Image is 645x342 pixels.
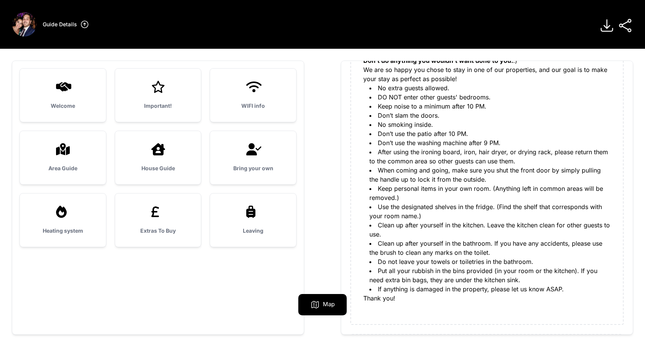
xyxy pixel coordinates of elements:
[369,120,611,129] li: No smoking inside.
[369,239,611,257] li: Clean up after yourself in the bathroom. If you have any accidents, please use the brush to clean...
[369,129,611,138] li: Don’t use the patio after 10 PM.
[20,69,106,122] a: Welcome
[369,147,611,166] li: After using the ironing board, iron, hair dryer, or drying rack, please return them to the common...
[369,266,611,284] li: Put all your rubbish in the bins provided (in your room or the kitchen). If you need extra bin ba...
[115,131,201,184] a: House Guide
[222,227,284,235] h3: Leaving
[369,221,611,239] li: Clean up after yourself in the kitchen. Leave the kitchen clean for other guests to use.
[32,227,94,235] h3: Heating system
[369,166,611,184] li: When coming and going, make sure you shut the front door by simply pulling the handle up to lock ...
[20,193,106,247] a: Heating system
[43,20,89,29] a: Guide Details
[127,165,189,172] h3: House Guide
[369,184,611,202] li: Keep personal items in your own room. (Anything left in common areas will be removed.)
[323,300,335,309] p: Map
[43,21,77,28] h3: Guide Details
[369,102,611,111] li: Keep noise to a minimum after 10 PM.
[222,165,284,172] h3: Bring your own
[210,193,296,247] a: Leaving
[115,193,201,247] a: Extras To Buy
[369,138,611,147] li: Don’t use the washing machine after 9 PM.
[363,294,611,303] div: Thank you!
[20,131,106,184] a: Area Guide
[369,202,611,221] li: Use the designated shelves in the fridge. (Find the shelf that corresponds with your room name.)
[12,12,37,37] img: eqcwwvwsayrfpbuxhp2k6xr4xbnm
[210,131,296,184] a: Bring your own
[127,102,189,110] h3: Important!
[210,69,296,122] a: WIFI info
[369,111,611,120] li: Don’t slam the doors.
[115,69,201,122] a: Important!
[363,65,611,83] div: We are so happy you chose to stay in one of our properties, and our goal is to make your stay as ...
[32,165,94,172] h3: Area Guide
[32,102,94,110] h3: Welcome
[369,93,611,102] li: DO NOT enter other guests' bedrooms.
[369,284,611,294] li: If anything is damaged in the property, please let us know ASAP.
[127,227,189,235] h3: Extras To Buy
[369,257,611,266] li: Do not leave your towels or toiletries in the bathroom.
[369,83,611,93] li: No extra guests allowed.
[222,102,284,110] h3: WIFI info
